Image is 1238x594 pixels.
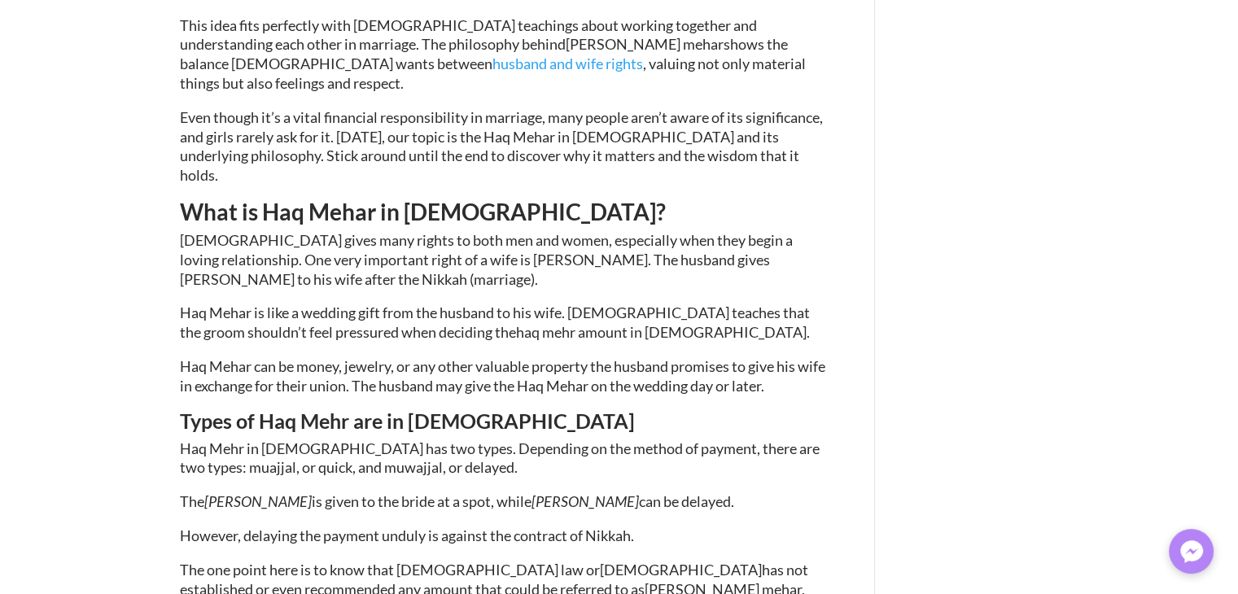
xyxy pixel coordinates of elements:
span: haq mehr amount in [DEMOGRAPHIC_DATA]. [516,323,810,341]
span: This idea fits perfectly with [DEMOGRAPHIC_DATA] teachings about working together and understandi... [180,16,757,54]
a: husband and wife rights [492,55,643,72]
span: can be delayed. [639,492,734,510]
span: Haq Mehar is like a wedding gift from the husband to his wife. [DEMOGRAPHIC_DATA] teaches that th... [180,304,810,341]
span: [DEMOGRAPHIC_DATA] [600,561,762,579]
span: Haq Mehr in [DEMOGRAPHIC_DATA] has two types. Depending on the method of payment, there are two t... [180,439,820,477]
span: [PERSON_NAME] [204,492,312,510]
span: However, delaying the payment unduly is against the contract of Nikkah. [180,526,634,544]
span: [PERSON_NAME] mehar [566,35,724,53]
span: The one point here is to know that [DEMOGRAPHIC_DATA] law or [180,561,600,579]
span: What is Haq Mehar in [DEMOGRAPHIC_DATA]? [180,198,666,225]
span: Haq Mehar can be money, jewelry, or any other valuable property the husband promises to give his ... [180,357,825,395]
span: Even though it’s a vital financial responsibility in marriage, many people aren’t aware of its si... [180,108,823,184]
span: The [180,492,204,510]
span: shows the balance [DEMOGRAPHIC_DATA] wants between , valuing not only material things but also fe... [180,35,806,92]
span: [DEMOGRAPHIC_DATA] gives many rights to both men and women, especially when they begin a loving r... [180,231,793,288]
span: Types of Haq Mehr are in [DEMOGRAPHIC_DATA] [180,408,635,433]
span: [PERSON_NAME] [532,492,639,510]
img: Messenger [1175,535,1208,568]
span: is given to the bride at a spot, while [312,492,532,510]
